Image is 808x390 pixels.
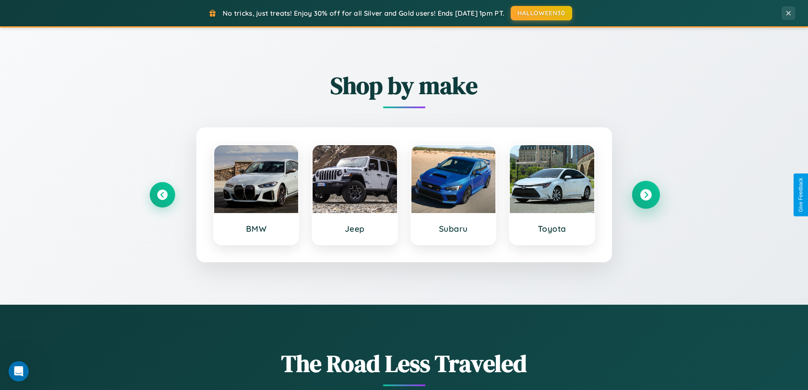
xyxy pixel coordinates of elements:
h1: The Road Less Traveled [150,347,659,380]
button: HALLOWEEN30 [511,6,572,20]
div: Give Feedback [798,178,804,212]
iframe: Intercom live chat [8,361,29,382]
h3: Jeep [321,224,389,234]
h3: Toyota [518,224,586,234]
h2: Shop by make [150,69,659,102]
span: No tricks, just treats! Enjoy 30% off for all Silver and Gold users! Ends [DATE] 1pm PT. [223,9,504,17]
h3: Subaru [420,224,487,234]
h3: BMW [223,224,290,234]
